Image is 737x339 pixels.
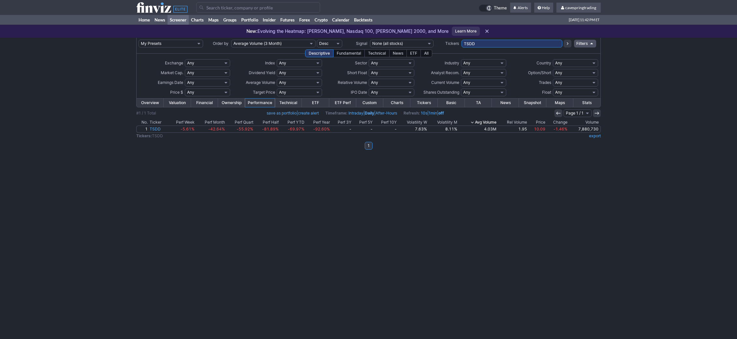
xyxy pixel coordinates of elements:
[136,15,152,25] a: Home
[428,119,458,126] th: Volatility M
[494,5,507,12] span: Theme
[479,5,507,12] a: Theme
[168,119,196,126] th: Perf Week
[280,126,305,132] a: -69.97%
[568,126,600,132] a: 7,880,730
[278,15,297,25] a: Futures
[368,142,370,150] b: 1
[338,80,367,85] span: Relative Volume
[537,61,551,65] span: Country
[239,15,260,25] a: Portfolio
[445,41,459,46] span: Tickers
[431,70,459,75] span: Analyst Recom.
[348,111,363,115] a: Intraday
[165,61,183,65] span: Exchange
[249,70,275,75] span: Dividend Yield
[149,119,168,126] th: Ticker
[398,119,428,126] th: Volatility W
[423,90,459,95] span: Shares Outstanding
[333,49,365,57] div: Fundamental
[305,49,333,57] div: Descriptive
[546,99,573,107] a: Maps
[196,2,320,13] input: Search
[352,126,373,132] a: -
[181,127,195,131] span: -5.61%
[528,119,546,126] th: Price
[208,127,225,131] span: -42.64%
[262,127,279,131] span: -81.89%
[438,99,465,107] a: Basic
[136,133,152,138] b: Tickers:
[246,28,449,34] p: Evolving the Heatmap: [PERSON_NAME], Nasdaq 100, [PERSON_NAME] 2000, and More
[149,126,168,132] a: TSDD
[431,80,459,85] span: Current Volume
[246,80,275,85] span: Average Volume
[297,15,312,25] a: Forex
[254,119,280,126] th: Perf Half
[312,15,330,25] a: Crypto
[355,61,367,65] span: Sector
[574,40,596,47] a: Filters
[245,99,275,107] a: Performance
[465,99,492,107] a: TA
[406,49,421,57] div: ETF
[267,111,297,115] a: save as portfolio
[528,70,551,75] span: Option/Short
[534,3,553,13] a: Help
[573,99,600,107] a: Stats
[534,127,545,131] span: 10.09
[313,127,330,131] span: -92.60%
[546,119,569,126] th: Change
[302,99,329,107] a: ETF
[352,15,375,25] a: Backtests
[161,70,183,75] span: Market Cap.
[226,119,254,126] th: Perf Quart
[275,99,302,107] a: Technical
[189,15,206,25] a: Charts
[136,110,156,116] div: #1 / 1 Total
[196,126,226,132] a: -42.64%
[265,61,275,65] span: Index
[589,133,601,138] a: export
[421,111,427,115] a: 10s
[137,126,149,132] a: 1
[452,27,480,36] a: Learn More
[213,41,228,46] span: Order by
[305,119,331,126] th: Perf Year
[569,15,599,25] span: [DATE] 11:42 PM ET
[420,49,432,57] div: All
[352,119,373,126] th: Perf 5Y
[356,99,383,107] a: Custom
[331,119,352,126] th: Perf 3Y
[280,119,305,126] th: Perf YTD
[383,99,410,107] a: Charts
[254,126,280,132] a: -81.89%
[137,99,164,107] a: Overview
[497,119,528,126] th: Rel Volume
[410,99,437,107] a: Tickers
[305,126,331,132] a: -92.60%
[364,49,390,57] div: Technical
[497,126,528,132] a: 1.95
[260,15,278,25] a: Insider
[267,110,319,116] span: |
[365,142,373,150] a: 1
[404,111,420,115] b: Refresh:
[325,111,347,115] b: Timeframe:
[528,126,546,132] a: 10.09
[542,90,551,95] span: Float
[510,3,531,13] a: Alerts
[438,111,444,115] a: off
[374,126,398,132] a: -
[458,126,498,132] a: 4.03M
[519,99,546,107] a: Snapshot
[331,126,352,132] a: -
[568,119,601,126] th: Volume
[351,90,367,95] span: IPO Date
[237,127,253,131] span: -55.92%
[492,99,519,107] a: News
[429,111,437,115] a: 1min
[347,70,367,75] span: Short Float
[218,99,245,107] a: Ownership
[330,15,352,25] a: Calendar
